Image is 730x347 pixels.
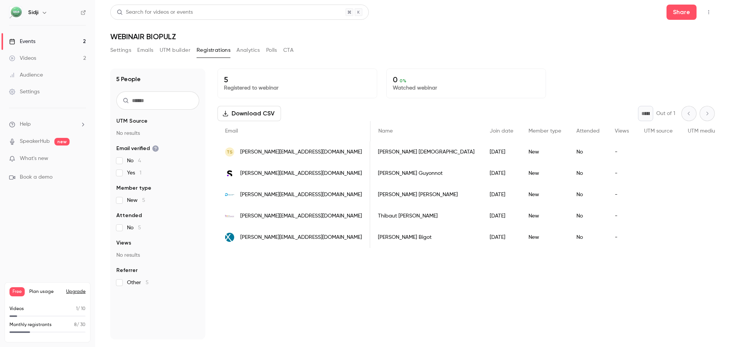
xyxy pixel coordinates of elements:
[521,184,569,205] div: New
[227,149,233,155] span: TS
[116,117,148,125] span: UTM Source
[217,106,281,121] button: Download CSV
[110,32,715,41] h1: WEBINAIR BIOPULZ
[20,155,48,163] span: What's new
[110,44,131,56] button: Settings
[137,44,153,56] button: Emails
[569,205,607,227] div: No
[20,138,50,146] a: SpeakerHub
[569,227,607,248] div: No
[370,205,482,227] div: Thibaut [PERSON_NAME]
[521,227,569,248] div: New
[569,184,607,205] div: No
[142,198,145,203] span: 5
[521,163,569,184] div: New
[225,169,234,178] img: sanofi.com
[569,163,607,184] div: No
[10,6,22,19] img: Sidji
[9,38,35,45] div: Events
[393,84,540,92] p: Watched webinar
[28,9,38,16] h6: Sidji
[225,211,234,221] img: biose.com
[127,279,149,286] span: Other
[138,158,141,163] span: 4
[117,8,193,16] div: Search for videos or events
[236,44,260,56] button: Analytics
[482,163,521,184] div: [DATE]
[20,120,31,128] span: Help
[116,145,159,152] span: Email verified
[482,141,521,163] div: [DATE]
[370,184,482,205] div: [PERSON_NAME] [PERSON_NAME]
[127,224,141,232] span: No
[224,75,371,84] p: 5
[9,71,43,79] div: Audience
[116,184,151,192] span: Member type
[10,321,52,328] p: Monthly registrants
[127,197,145,204] span: New
[393,75,540,84] p: 0
[240,170,362,177] span: [PERSON_NAME][EMAIL_ADDRESS][DOMAIN_NAME]
[482,184,521,205] div: [DATE]
[138,225,141,230] span: 5
[656,110,675,117] p: Out of 1
[370,163,482,184] div: [PERSON_NAME] Guyonnot
[66,289,86,295] button: Upgrade
[9,88,40,96] div: Settings
[490,128,513,134] span: Join date
[197,44,230,56] button: Registrations
[667,5,697,20] button: Share
[225,128,238,134] span: Email
[74,323,77,327] span: 8
[116,117,199,286] section: facet-groups
[9,54,36,62] div: Videos
[140,170,141,176] span: 1
[29,289,62,295] span: Plan usage
[240,233,362,241] span: [PERSON_NAME][EMAIL_ADDRESS][DOMAIN_NAME]
[607,227,636,248] div: -
[528,128,561,134] span: Member type
[370,227,482,248] div: [PERSON_NAME] Bigot
[116,251,199,259] p: No results
[378,128,393,134] span: Name
[569,141,607,163] div: No
[240,148,362,156] span: [PERSON_NAME][EMAIL_ADDRESS][DOMAIN_NAME]
[482,227,521,248] div: [DATE]
[482,205,521,227] div: [DATE]
[224,84,371,92] p: Registered to webinar
[116,239,131,247] span: Views
[240,191,362,199] span: [PERSON_NAME][EMAIL_ADDRESS][DOMAIN_NAME]
[240,212,362,220] span: [PERSON_NAME][EMAIL_ADDRESS][DOMAIN_NAME]
[127,157,141,165] span: No
[607,163,636,184] div: -
[225,233,234,242] img: xfab.com
[400,78,406,83] span: 0 %
[576,128,600,134] span: Attended
[127,169,141,177] span: Yes
[283,44,294,56] button: CTA
[688,128,720,134] span: UTM medium
[10,287,25,296] span: Free
[370,141,482,163] div: [PERSON_NAME] [DEMOGRAPHIC_DATA]
[20,173,52,181] span: Book a demo
[607,184,636,205] div: -
[116,212,142,219] span: Attended
[10,305,24,312] p: Videos
[644,128,673,134] span: UTM source
[521,141,569,163] div: New
[615,128,629,134] span: Views
[521,205,569,227] div: New
[74,321,86,328] p: / 30
[266,44,277,56] button: Polls
[76,307,78,311] span: 1
[76,305,86,312] p: / 10
[54,138,70,146] span: new
[9,120,86,128] li: help-dropdown-opener
[607,141,636,163] div: -
[160,44,190,56] button: UTM builder
[225,190,234,199] img: umontpellier.fr
[116,130,199,137] p: No results
[146,280,149,285] span: 5
[116,75,141,84] h1: 5 People
[116,267,138,274] span: Referrer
